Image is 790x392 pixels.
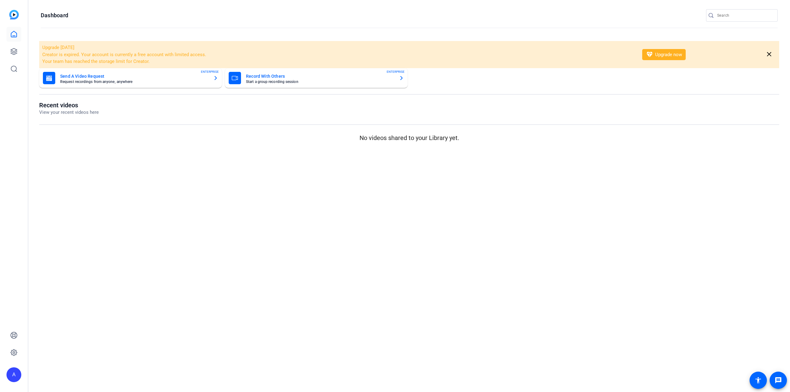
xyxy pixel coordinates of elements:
[225,68,408,88] button: Record With OthersStart a group recording sessionENTERPRISE
[201,69,219,74] span: ENTERPRISE
[646,51,653,58] mat-icon: diamond
[41,12,68,19] h1: Dashboard
[717,12,773,19] input: Search
[765,51,773,58] mat-icon: close
[775,377,782,384] mat-icon: message
[39,109,99,116] p: View your recent videos here
[60,80,208,84] mat-card-subtitle: Request recordings from anyone, anywhere
[42,45,74,50] span: Upgrade [DATE]
[42,51,634,58] li: Creator is expired. Your account is currently a free account with limited access.
[6,367,21,382] div: A
[387,69,405,74] span: ENTERPRISE
[246,72,394,80] mat-card-title: Record With Others
[39,101,99,109] h1: Recent videos
[42,58,634,65] li: Your team has reached the storage limit for Creator.
[642,49,686,60] button: Upgrade now
[39,133,779,142] p: No videos shared to your Library yet.
[39,68,222,88] button: Send A Video RequestRequest recordings from anyone, anywhereENTERPRISE
[755,377,762,384] mat-icon: accessibility
[60,72,208,80] mat-card-title: Send A Video Request
[246,80,394,84] mat-card-subtitle: Start a group recording session
[9,10,19,19] img: blue-gradient.svg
